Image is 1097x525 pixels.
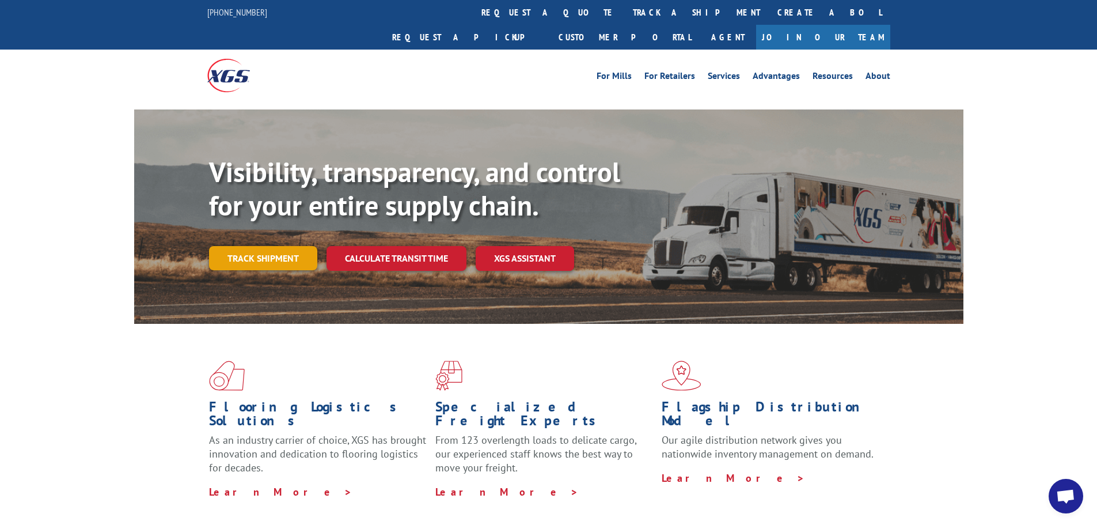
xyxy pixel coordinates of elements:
[384,25,550,50] a: Request a pickup
[209,154,620,223] b: Visibility, transparency, and control for your entire supply chain.
[866,71,890,84] a: About
[550,25,700,50] a: Customer Portal
[209,400,427,433] h1: Flooring Logistics Solutions
[708,71,740,84] a: Services
[209,361,245,391] img: xgs-icon-total-supply-chain-intelligence-red
[476,246,574,271] a: XGS ASSISTANT
[662,361,701,391] img: xgs-icon-flagship-distribution-model-red
[597,71,632,84] a: For Mills
[753,71,800,84] a: Advantages
[435,400,653,433] h1: Specialized Freight Experts
[207,6,267,18] a: [PHONE_NUMBER]
[209,433,426,474] span: As an industry carrier of choice, XGS has brought innovation and dedication to flooring logistics...
[700,25,756,50] a: Agent
[644,71,695,84] a: For Retailers
[435,485,579,498] a: Learn More >
[662,433,874,460] span: Our agile distribution network gives you nationwide inventory management on demand.
[756,25,890,50] a: Join Our Team
[1049,479,1083,513] div: Open chat
[327,246,466,271] a: Calculate transit time
[435,361,462,391] img: xgs-icon-focused-on-flooring-red
[435,433,653,485] p: From 123 overlength loads to delicate cargo, our experienced staff knows the best way to move you...
[662,471,805,485] a: Learn More >
[209,485,352,498] a: Learn More >
[209,246,317,270] a: Track shipment
[662,400,879,433] h1: Flagship Distribution Model
[813,71,853,84] a: Resources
